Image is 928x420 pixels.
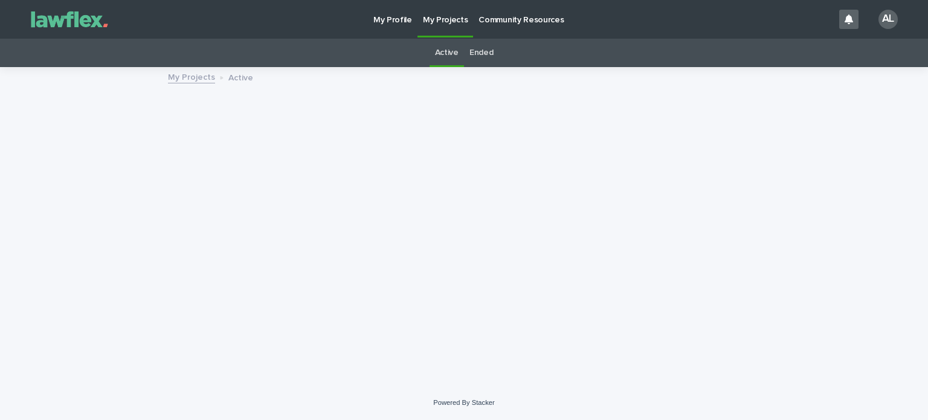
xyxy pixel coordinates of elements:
a: Powered By Stacker [433,399,494,406]
a: Ended [469,39,493,67]
div: AL [878,10,898,29]
a: Active [435,39,459,67]
img: Gnvw4qrBSHOAfo8VMhG6 [24,7,115,31]
p: Active [228,70,253,83]
a: My Projects [168,69,215,83]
